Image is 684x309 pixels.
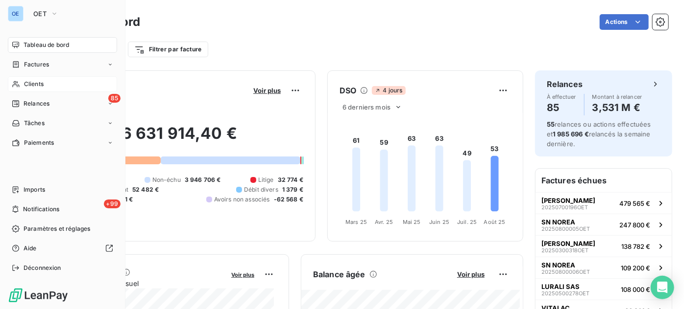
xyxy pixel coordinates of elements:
span: OET [33,10,47,18]
span: 32 774 € [278,176,303,184]
tspan: Avr. 25 [375,219,393,225]
button: [PERSON_NAME]20250700196OET479 565 € [536,192,672,214]
span: 52 482 € [132,185,159,194]
span: Imports [24,185,45,194]
span: LURALI SAS [541,283,580,290]
div: OE [8,6,24,22]
button: Filtrer par facture [128,42,208,57]
a: Paiements [8,135,117,151]
span: Factures [24,60,49,69]
span: 247 800 € [619,221,650,229]
tspan: Août 25 [484,219,506,225]
button: SN NOREA20250800006OET109 200 € [536,257,672,278]
span: Paramètres et réglages [24,224,90,233]
tspan: Mars 25 [345,219,367,225]
tspan: Mai 25 [403,219,421,225]
span: 108 000 € [621,286,650,293]
span: Déconnexion [24,264,61,272]
button: LURALI SAS20250500278OET108 000 € [536,278,672,300]
span: Notifications [23,205,59,214]
span: 138 782 € [621,243,650,250]
div: Open Intercom Messenger [651,276,674,299]
button: [PERSON_NAME]20250300318OET138 782 € [536,235,672,257]
span: 20250700196OET [541,204,588,210]
span: Aide [24,244,37,253]
span: Litige [258,176,274,184]
span: Clients [24,80,44,88]
h6: Relances [547,78,583,90]
a: Paramètres et réglages [8,221,117,237]
span: À effectuer [547,94,576,100]
a: 85Relances [8,96,117,111]
span: [PERSON_NAME] [541,240,595,247]
span: 20250500278OET [541,290,589,296]
span: 479 565 € [619,199,650,207]
span: 1 985 696 € [553,130,589,138]
button: Voir plus [250,86,284,95]
span: Relances [24,99,49,108]
a: Factures [8,57,117,72]
h4: 85 [547,100,576,115]
span: relances ou actions effectuées et relancés la semaine dernière. [547,120,651,148]
a: Clients [8,76,117,92]
span: 1 379 € [282,185,303,194]
a: Aide [8,241,117,256]
span: 4 jours [372,86,405,95]
span: 55 [547,120,555,128]
tspan: Juin 25 [429,219,449,225]
a: Tableau de bord [8,37,117,53]
a: Tâches [8,115,117,131]
h6: Balance âgée [313,268,366,280]
button: Actions [600,14,649,30]
span: Tableau de bord [24,41,69,49]
span: SN NOREA [541,218,575,226]
h6: Factures échues [536,169,672,192]
h6: DSO [340,85,356,96]
span: SN NOREA [541,261,575,269]
span: [PERSON_NAME] [541,197,595,204]
h4: 3,531 M € [592,100,642,115]
button: Voir plus [454,270,488,279]
span: Tâches [24,119,45,128]
span: Chiffre d'affaires mensuel [55,278,224,288]
span: Avoirs non associés [214,195,270,204]
span: 20250800005OET [541,226,590,232]
button: Voir plus [228,270,257,279]
span: 20250800006OET [541,269,590,275]
tspan: Juil. 25 [457,219,477,225]
span: Non-échu [152,176,181,184]
span: Voir plus [253,87,281,94]
span: 3 946 706 € [185,176,221,184]
span: +99 [104,199,121,208]
h2: 6 631 914,40 € [55,124,303,153]
span: Paiements [24,138,54,147]
span: 20250300318OET [541,247,588,253]
span: -62 568 € [274,195,303,204]
span: 6 derniers mois [342,103,391,111]
span: 85 [108,94,121,103]
a: Imports [8,182,117,198]
span: Montant à relancer [592,94,642,100]
span: Débit divers [244,185,278,194]
button: SN NOREA20250800005OET247 800 € [536,214,672,235]
span: Voir plus [457,270,485,278]
span: 109 200 € [621,264,650,272]
img: Logo LeanPay [8,287,69,303]
span: Voir plus [231,271,254,278]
